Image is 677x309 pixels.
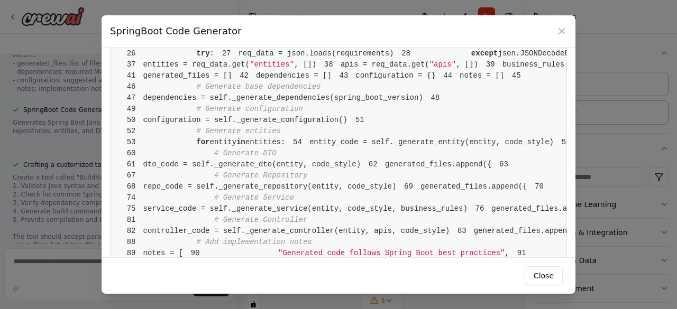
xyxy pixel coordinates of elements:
span: entity [210,138,236,146]
span: # Generate Repository [214,171,307,180]
span: 74 [119,192,143,203]
span: "Generated code follows Spring Boot best practices" [278,249,505,257]
span: # Generate configuration [196,105,303,113]
span: in [236,138,245,146]
span: 82 [119,226,143,237]
span: dependencies = [] [232,71,332,80]
span: dependencies = self._generate_dependencies(spring_boot_version) [119,93,423,102]
button: Close [525,266,563,285]
span: generated_files.append({ [450,227,580,235]
span: , [505,249,509,257]
span: 41 [119,70,143,81]
span: "entities" [250,60,294,69]
span: apis = req_data.get( [341,60,429,69]
span: , []) [456,60,478,69]
span: 51 [347,115,372,126]
span: dto_code = self._generate_dto(entity, code_style) [119,160,361,168]
span: for [196,138,209,146]
span: # Generate Service [214,193,294,202]
span: 45 [504,70,528,81]
span: repo_code = self._generate_repository(entity, code_style) [119,182,396,191]
span: 68 [119,181,143,192]
span: 91 [509,248,534,259]
span: 62 [361,159,385,170]
span: 67 [119,170,143,181]
span: 39 [478,59,502,70]
span: 69 [396,181,420,192]
span: 89 [119,248,143,259]
span: entity_code = self._generate_entity(entity, code_style) [285,138,554,146]
span: notes = [ [119,249,183,257]
span: 48 [423,92,447,104]
span: 38 [316,59,341,70]
span: 43 [332,70,356,81]
span: req_data = json.loads(requirements) [214,49,394,58]
span: 90 [183,248,207,259]
span: 75 [119,203,143,214]
span: "apis" [429,60,456,69]
span: except [471,49,498,58]
span: configuration = {} [332,71,436,80]
span: configuration = self._generate_configuration() [119,116,347,124]
span: 53 [119,137,143,148]
span: 47 [119,92,143,104]
span: service_code = self._generate_service(entity, code_style, business_rules) [119,204,468,213]
span: 76 [468,203,492,214]
span: 54 [285,137,309,148]
span: 28 [394,48,418,59]
span: # Generate base dependencies [196,82,321,91]
span: : [210,49,214,58]
span: 52 [119,126,143,137]
span: # Add implementation notes [196,238,312,246]
span: 27 [214,48,239,59]
span: 60 [119,148,143,159]
span: 37 [119,59,143,70]
span: , []) [294,60,316,69]
span: 61 [119,159,143,170]
span: # Generate DTO [214,149,277,157]
span: 63 [491,159,516,170]
span: json.JSONDecodeError: [498,49,591,58]
span: 44 [436,70,460,81]
span: 55 [554,137,578,148]
span: 70 [527,181,552,192]
span: 83 [450,226,474,237]
span: entities = req_data.get( [143,60,250,69]
span: 42 [232,70,257,81]
span: # Generate entities [196,127,281,135]
span: # Generate Controller [214,216,307,224]
span: generated_files = [] [119,71,232,80]
h3: SpringBoot Code Generator [110,24,241,39]
span: generated_files.append({ [361,160,491,168]
span: 81 [119,214,143,226]
span: generated_files.append({ [396,182,527,191]
span: generated_files.append({ [468,204,598,213]
span: entities: [245,138,286,146]
span: 50 [119,115,143,126]
span: business_rules = req_data.get( [502,60,636,69]
span: 26 [119,48,143,59]
span: 49 [119,104,143,115]
span: try [196,49,209,58]
span: notes = [] [436,71,505,80]
span: controller_code = self._generate_controller(entity, apis, code_style) [119,227,450,235]
span: 46 [119,81,143,92]
span: 88 [119,237,143,248]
